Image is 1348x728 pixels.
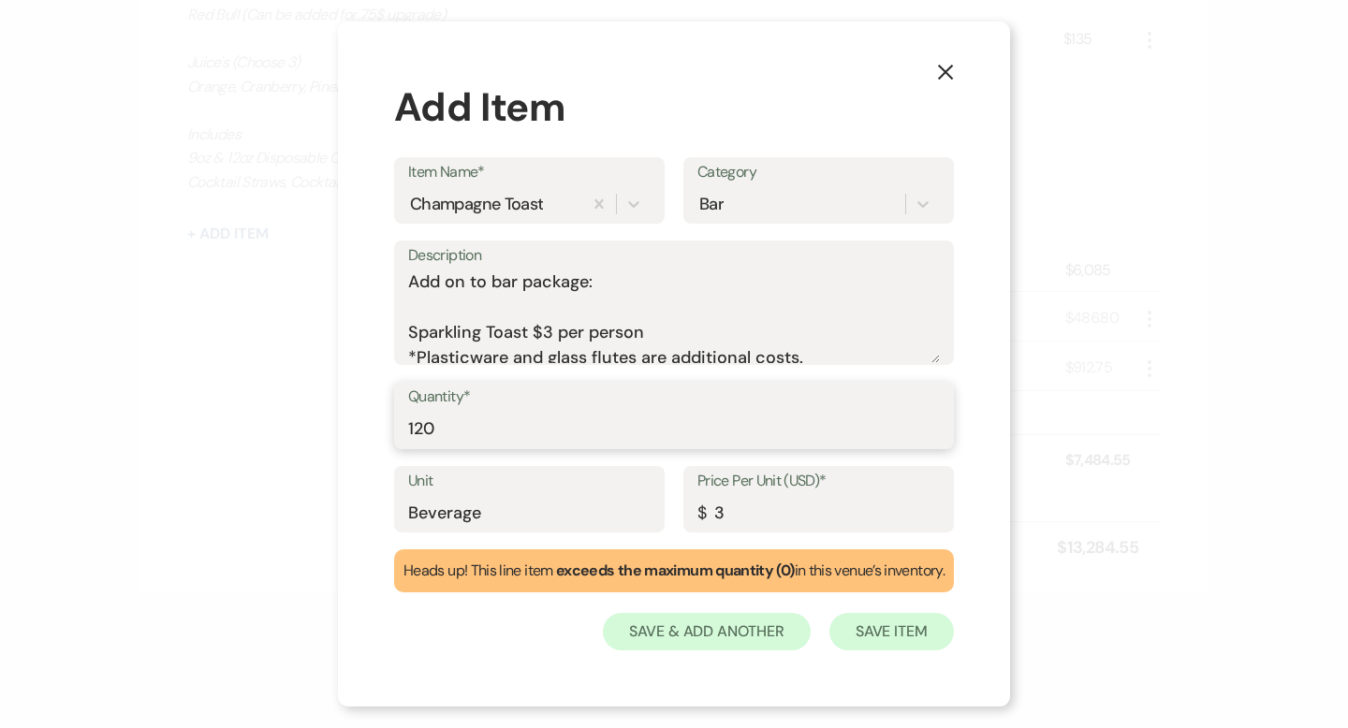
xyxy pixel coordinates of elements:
strong: exceeds the maximum quantity ( 0 ) [556,561,795,580]
p: Heads up! This line item in this venue’s inventory. [403,559,945,583]
label: Unit [408,468,651,495]
div: Add Item [394,78,954,137]
textarea: Add on to bar package: Sparkling Toast $3 per person *Plasticware and glass flutes are additional... [408,269,940,363]
div: $ [697,501,706,526]
div: Champagne Toast [410,191,543,216]
label: Category [697,159,940,186]
label: Item Name* [408,159,651,186]
label: Price Per Unit (USD)* [697,468,940,495]
label: Quantity* [408,384,940,411]
label: Description [408,242,940,269]
button: Save Item [829,613,954,650]
button: Save & Add Another [603,613,811,650]
div: Bar [699,191,724,216]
